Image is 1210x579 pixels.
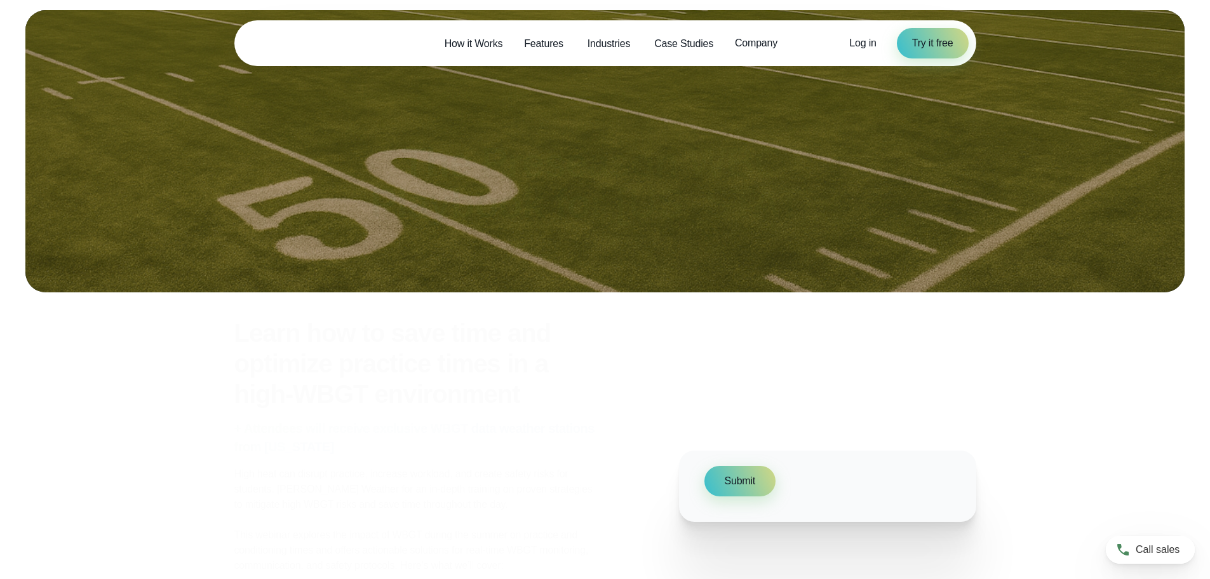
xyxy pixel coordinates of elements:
[725,473,756,489] span: Submit
[654,36,713,51] span: Case Studies
[912,36,953,51] span: Try it free
[524,36,563,51] span: Features
[643,31,724,57] a: Case Studies
[735,36,777,51] span: Company
[1106,536,1195,564] a: Call sales
[849,37,876,48] span: Log in
[445,36,503,51] span: How it Works
[434,31,514,57] a: How it Works
[704,466,776,496] button: Submit
[588,36,630,51] span: Industries
[849,36,876,51] a: Log in
[897,28,969,58] a: Try it free
[1136,542,1180,557] span: Call sales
